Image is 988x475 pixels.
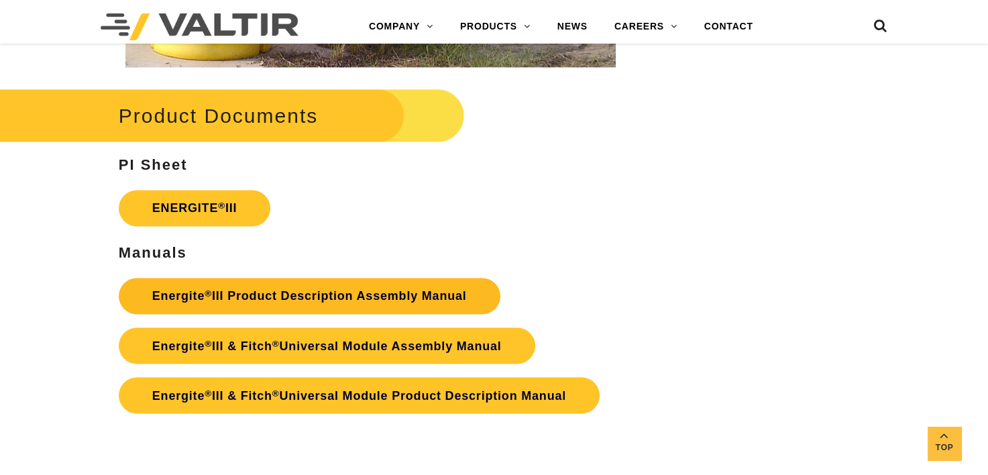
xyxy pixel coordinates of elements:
sup: ® [272,338,280,348]
sup: ® [205,338,212,348]
a: Energite®III & Fitch®Universal Module Product Description Manual [119,377,600,413]
a: Top [928,427,961,460]
img: Valtir [101,13,298,40]
strong: Manuals [119,244,187,261]
a: PRODUCTS [447,13,544,40]
sup: ® [218,201,225,211]
sup: ® [205,288,212,299]
a: NEWS [544,13,601,40]
a: CAREERS [601,13,691,40]
a: Energite®III Product Description Assembly Manual [119,278,500,314]
sup: ® [205,388,212,398]
a: Energite®III & Fitch®Universal Module Assembly Manual [119,327,535,364]
span: Top [928,440,961,456]
sup: ® [272,388,280,398]
a: COMPANY [355,13,447,40]
a: ENERGITE®III [119,190,271,226]
a: CONTACT [691,13,767,40]
strong: PI Sheet [119,156,188,173]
